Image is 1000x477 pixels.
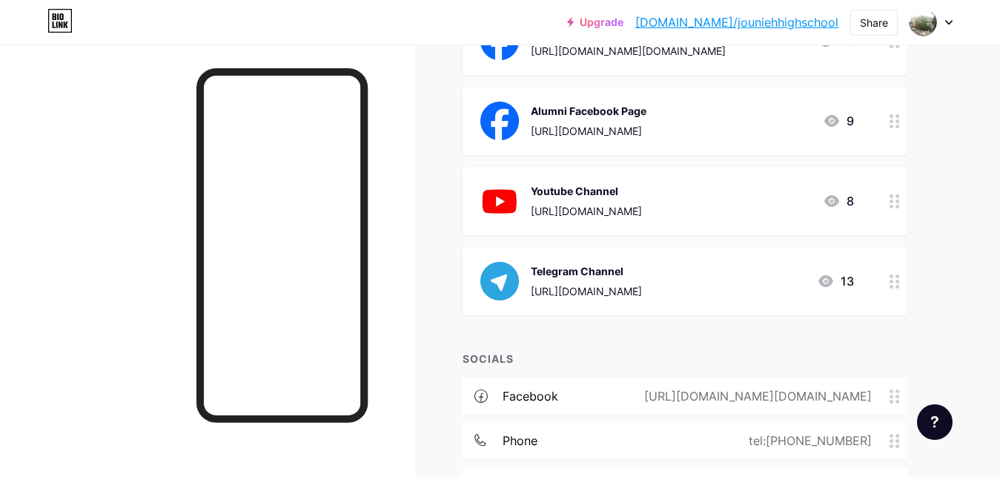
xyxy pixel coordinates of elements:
a: [DOMAIN_NAME]/jouniehhighschool [635,13,838,31]
div: Share [860,15,888,30]
div: Alumni Facebook Page [531,103,646,119]
div: [URL][DOMAIN_NAME][DOMAIN_NAME] [531,43,726,59]
div: tel:[PHONE_NUMBER] [725,432,890,450]
div: facebook [503,387,558,405]
div: [URL][DOMAIN_NAME] [531,283,642,299]
div: Telegram Channel [531,263,642,279]
div: [URL][DOMAIN_NAME] [531,203,642,219]
div: 9 [823,112,854,130]
div: [URL][DOMAIN_NAME] [531,123,646,139]
div: Youtube Channel [531,183,642,199]
img: Telegram Channel [480,262,519,300]
a: Upgrade [567,16,623,28]
div: [URL][DOMAIN_NAME][DOMAIN_NAME] [620,387,890,405]
div: SOCIALS [463,351,907,366]
div: 13 [817,272,854,290]
div: 8 [823,192,854,210]
div: phone [503,432,537,450]
img: Alumni Facebook Page [480,102,519,140]
img: Youtube Channel [480,182,519,220]
img: jouniehhighschool [909,8,937,36]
